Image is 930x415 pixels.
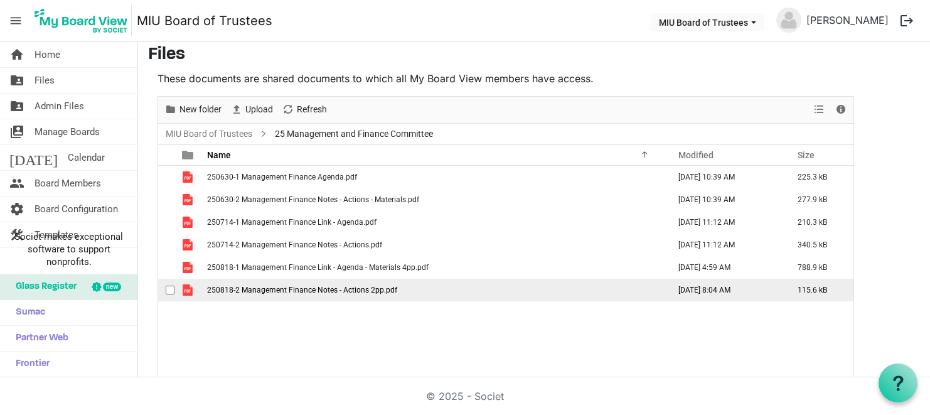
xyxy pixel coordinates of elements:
td: August 18, 2025 4:59 AM column header Modified [665,256,784,279]
div: New folder [160,97,226,123]
td: 250714-2 Management Finance Notes - Actions.pdf is template cell column header Name [203,234,665,256]
span: Board Members [35,171,101,196]
a: © 2025 - Societ [426,390,504,402]
span: menu [4,9,28,33]
span: 25 Management and Finance Committee [272,126,436,142]
td: is template cell column header type [174,188,203,211]
td: is template cell column header type [174,211,203,234]
a: My Board View Logo [31,5,137,36]
a: MIU Board of Trustees [137,8,272,33]
span: Name [207,150,231,160]
span: Board Configuration [35,197,118,222]
span: folder_shared [9,68,24,93]
span: people [9,171,24,196]
div: Upload [226,97,277,123]
span: Glass Register [9,274,77,299]
span: 250714-1 Management Finance Link - Agenda.pdf [207,218,377,227]
p: These documents are shared documents to which all My Board View members have access. [158,71,854,86]
span: Sumac [9,300,45,325]
span: folder_shared [9,94,24,119]
img: no-profile-picture.svg [776,8,801,33]
td: August 21, 2025 8:04 AM column header Modified [665,279,784,301]
span: 250818-2 Management Finance Notes - Actions 2pp.pdf [207,286,397,294]
td: checkbox [158,166,174,188]
span: Calendar [68,145,105,170]
span: 250630-2 Management Finance Notes - Actions - Materials.pdf [207,195,419,204]
button: Details [833,102,850,117]
img: My Board View Logo [31,5,132,36]
td: is template cell column header type [174,279,203,301]
span: Frontier [9,352,50,377]
button: View dropdownbutton [811,102,826,117]
div: View [809,97,830,123]
span: 250630-1 Management Finance Agenda.pdf [207,173,357,181]
span: [DATE] [9,145,58,170]
div: new [103,283,121,291]
td: checkbox [158,279,174,301]
span: construction [9,222,24,247]
td: 115.6 kB is template cell column header Size [784,279,853,301]
span: Manage Boards [35,119,100,144]
td: August 06, 2025 11:12 AM column header Modified [665,234,784,256]
td: checkbox [158,188,174,211]
div: Refresh [277,97,331,123]
button: MIU Board of Trustees dropdownbutton [651,13,764,31]
td: August 06, 2025 11:12 AM column header Modified [665,211,784,234]
span: Partner Web [9,326,68,351]
a: [PERSON_NAME] [801,8,894,33]
td: 277.9 kB is template cell column header Size [784,188,853,211]
td: 250630-1 Management Finance Agenda.pdf is template cell column header Name [203,166,665,188]
a: MIU Board of Trustees [163,126,255,142]
td: 250818-2 Management Finance Notes - Actions 2pp.pdf is template cell column header Name [203,279,665,301]
span: Templates [35,222,78,247]
span: 250818-1 Management Finance Link - Agenda - Materials 4pp.pdf [207,263,429,272]
h3: Files [148,45,920,66]
span: Upload [244,102,274,117]
td: checkbox [158,256,174,279]
button: New folder [163,102,224,117]
td: 788.9 kB is template cell column header Size [784,256,853,279]
td: is template cell column header type [174,256,203,279]
button: Upload [228,102,275,117]
td: checkbox [158,211,174,234]
button: Refresh [280,102,329,117]
td: 250714-1 Management Finance Link - Agenda.pdf is template cell column header Name [203,211,665,234]
span: Size [798,150,815,160]
td: is template cell column header type [174,234,203,256]
span: Home [35,42,60,67]
span: switch_account [9,119,24,144]
div: Details [830,97,852,123]
td: August 06, 2025 10:39 AM column header Modified [665,166,784,188]
td: 225.3 kB is template cell column header Size [784,166,853,188]
button: logout [894,8,920,34]
span: Files [35,68,55,93]
td: is template cell column header type [174,166,203,188]
span: Modified [678,150,714,160]
td: 250818-1 Management Finance Link - Agenda - Materials 4pp.pdf is template cell column header Name [203,256,665,279]
td: 340.5 kB is template cell column header Size [784,234,853,256]
td: 250630-2 Management Finance Notes - Actions - Materials.pdf is template cell column header Name [203,188,665,211]
td: checkbox [158,234,174,256]
span: settings [9,197,24,222]
span: Societ makes exceptional software to support nonprofits. [6,230,132,268]
span: Admin Files [35,94,84,119]
span: Refresh [296,102,328,117]
td: 210.3 kB is template cell column header Size [784,211,853,234]
span: home [9,42,24,67]
td: August 06, 2025 10:39 AM column header Modified [665,188,784,211]
span: 250714-2 Management Finance Notes - Actions.pdf [207,240,382,249]
span: New folder [178,102,223,117]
